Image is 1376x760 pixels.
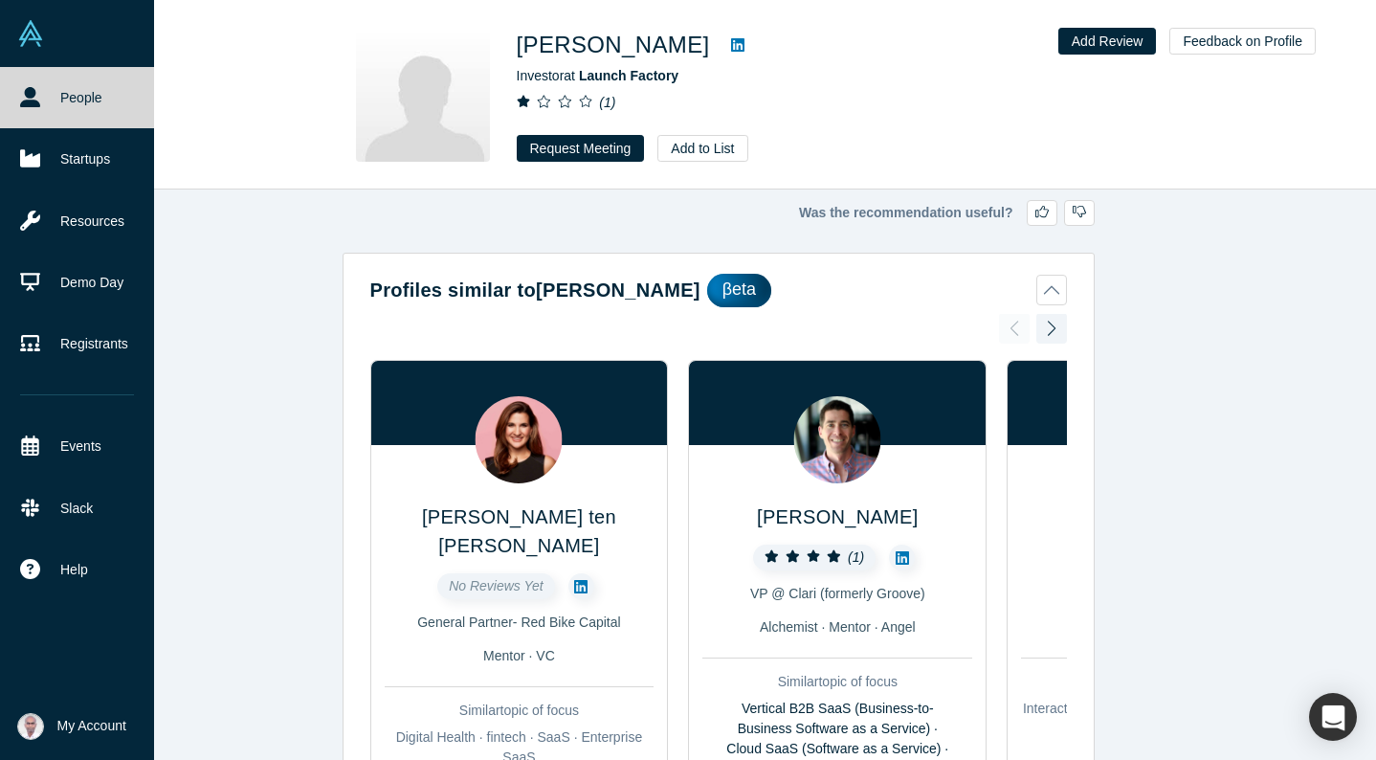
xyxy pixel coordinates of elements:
[1169,28,1316,55] button: Feedback on Profile
[370,276,700,304] h2: Profiles similar to [PERSON_NAME]
[750,586,925,601] span: VP @ Clari (formerly Groove)
[599,95,615,110] i: ( 1 )
[1021,672,1291,692] div: Similar topic of focus
[517,135,645,162] button: Request Meeting
[60,560,88,580] span: Help
[579,68,678,83] a: Launch Factory
[794,396,881,483] img: Mike Sutherland's Profile Image
[657,135,747,162] button: Add to List
[1021,617,1291,637] div: VC
[417,615,620,630] span: General Partner- Red Bike Capital
[422,506,616,556] a: [PERSON_NAME] ten [PERSON_NAME]
[343,200,1095,226] div: Was the recommendation useful?
[757,506,918,527] a: [PERSON_NAME]
[17,20,44,47] img: Alchemist Vault Logo
[356,28,490,162] img: Patrick Kerr's Profile Image
[1058,28,1157,55] button: Add Review
[707,274,771,307] div: βeta
[370,274,1067,307] button: Profiles similar to[PERSON_NAME]βeta
[848,549,864,565] i: ( 1 )
[702,672,972,692] div: Similar topic of focus
[385,646,655,666] div: Mentor · VC
[517,68,679,83] span: Investor at
[702,617,972,637] div: Alchemist · Mentor · Angel
[517,28,710,62] h1: [PERSON_NAME]
[57,716,126,736] span: My Account
[17,713,126,740] button: My Account
[1023,701,1290,716] span: Interactive Entertainment · fintech · AI · SaaS
[17,713,44,740] img: Vetri Venthan Elango's Account
[385,701,655,721] div: Similar topic of focus
[449,578,544,593] span: No Reviews Yet
[476,396,563,483] img: Rachel ten Brink's Profile Image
